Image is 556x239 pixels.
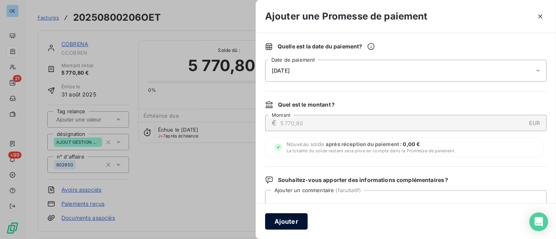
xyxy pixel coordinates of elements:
div: Open Intercom Messenger [529,212,548,231]
span: Nouveau solde [287,141,456,153]
span: [DATE] [272,68,290,74]
span: 0,00 € [403,141,420,147]
span: Souhaitez-vous apporter des informations complémentaires ? [278,176,448,184]
span: Quelle est la date du paiement ? [278,43,375,50]
span: Quel est le montant ? [278,101,335,109]
button: Ajouter [265,213,308,230]
h3: Ajouter une Promesse de paiement [265,9,428,23]
span: La totalité du solde restant sera prise en compte dans la Promesse de paiement. [287,148,456,153]
span: après réception du paiement : [326,141,403,147]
